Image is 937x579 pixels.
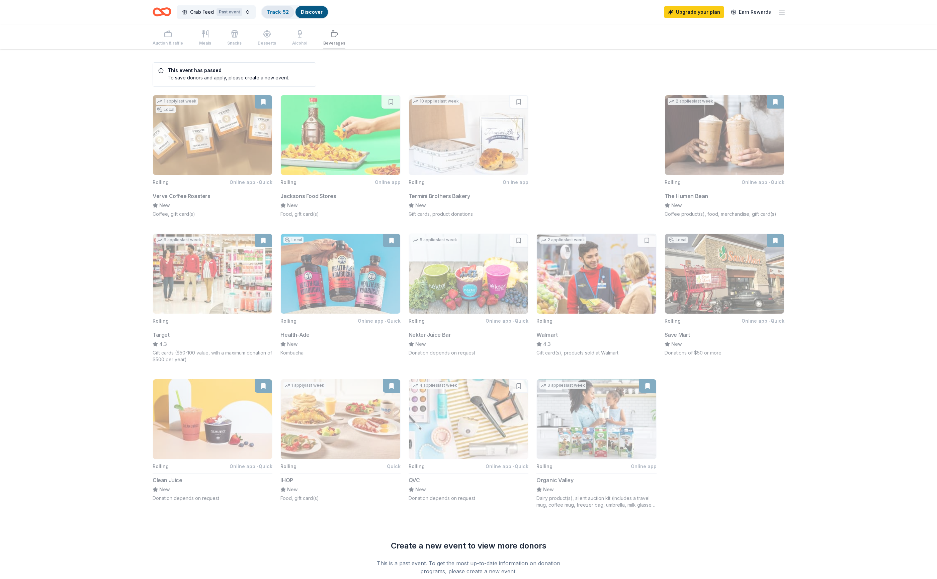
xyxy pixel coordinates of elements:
[664,6,724,18] a: Upgrade your plan
[301,9,323,15] a: Discover
[261,5,329,19] button: Track· 52Discover
[372,540,565,551] div: Create a new event to view more donors
[153,95,272,217] button: Image for Verve Coffee Roasters1 applylast weekLocalRollingOnline app•QuickVerve Coffee RoastersN...
[177,5,256,19] button: Crab FeedPast event
[153,234,272,363] button: Image for Target6 applieslast weekRollingTarget4.3Gift cards ($50-100 value, with a maximum donat...
[280,234,400,356] button: Image for Health-AdeLocalRollingOnline app•QuickHealth-AdeNewKombucha
[280,379,400,502] button: Image for IHOP1 applylast weekRollingQuickIHOPNewFood, gift card(s)
[665,95,784,217] button: Image for The Human Bean2 applieslast weekRollingOnline app•QuickThe Human BeanNewCoffee product(...
[409,234,528,356] button: Image for Nekter Juice Bar5 applieslast weekRollingOnline app•QuickNekter Juice BarNewDonation de...
[217,8,242,16] div: Past event
[372,559,565,575] div: This is a past event. To get the most up-to-date information on donation programs, please create ...
[158,74,289,81] div: To save donors and apply, please create a new event.
[267,9,289,15] a: Track· 52
[280,95,400,217] button: Image for Jacksons Food StoresRollingOnline appJacksons Food StoresNewFood, gift card(s)
[536,234,656,356] button: Image for Walmart2 applieslast weekRollingWalmart4.3Gift card(s), products sold at Walmart
[536,379,656,508] button: Image for Organic Valley3 applieslast weekRollingOnline appOrganic ValleyNewDairy product(s), sil...
[409,95,528,217] button: Image for Termini Brothers Bakery10 applieslast weekRollingOnline appTermini Brothers BakeryNewGi...
[727,6,775,18] a: Earn Rewards
[409,379,528,502] button: Image for QVC4 applieslast weekRollingOnline app•QuickQVCNewDonation depends on request
[158,68,289,73] h5: This event has passed
[665,234,784,356] button: Image for Save MartLocalRollingOnline app•QuickSave MartNewDonations of $50 or more
[190,8,214,16] span: Crab Feed
[153,379,272,502] button: Image for Clean JuiceRollingOnline app•QuickClean JuiceNewDonation depends on request
[153,4,171,20] a: Home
